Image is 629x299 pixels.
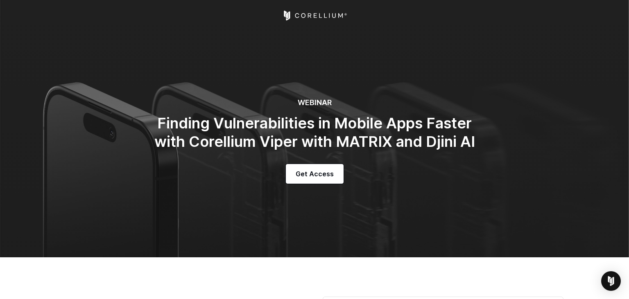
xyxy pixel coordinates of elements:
[286,164,344,184] a: Get Access
[282,11,347,20] a: Corellium Home
[151,114,478,151] h2: Finding Vulnerabilities in Mobile Apps Faster with Corellium Viper with MATRIX and Djini AI
[151,98,478,108] h6: WEBINAR
[601,271,621,291] div: Open Intercom Messenger
[296,169,334,179] span: Get Access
